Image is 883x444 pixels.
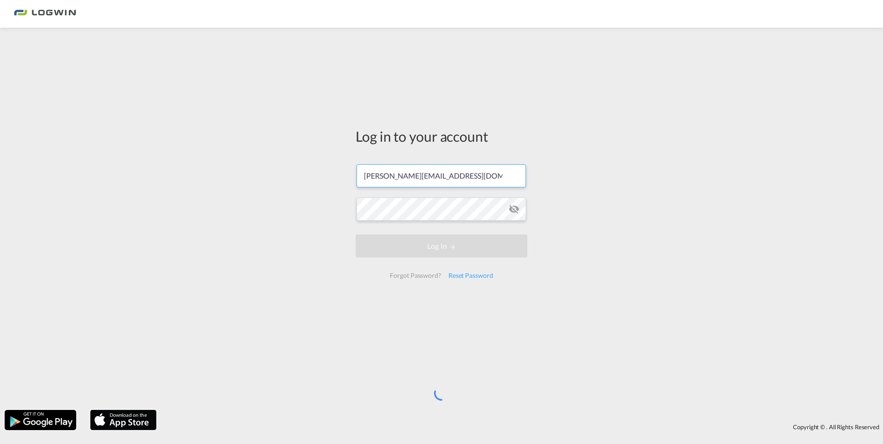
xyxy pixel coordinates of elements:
[508,204,520,215] md-icon: icon-eye-off
[357,164,526,187] input: Enter email/phone number
[89,409,157,431] img: apple.png
[161,419,883,435] div: Copyright © . All Rights Reserved
[356,234,527,258] button: LOGIN
[356,126,527,146] div: Log in to your account
[14,4,76,24] img: bc73a0e0d8c111efacd525e4c8ad7d32.png
[386,267,444,284] div: Forgot Password?
[445,267,497,284] div: Reset Password
[4,409,77,431] img: google.png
